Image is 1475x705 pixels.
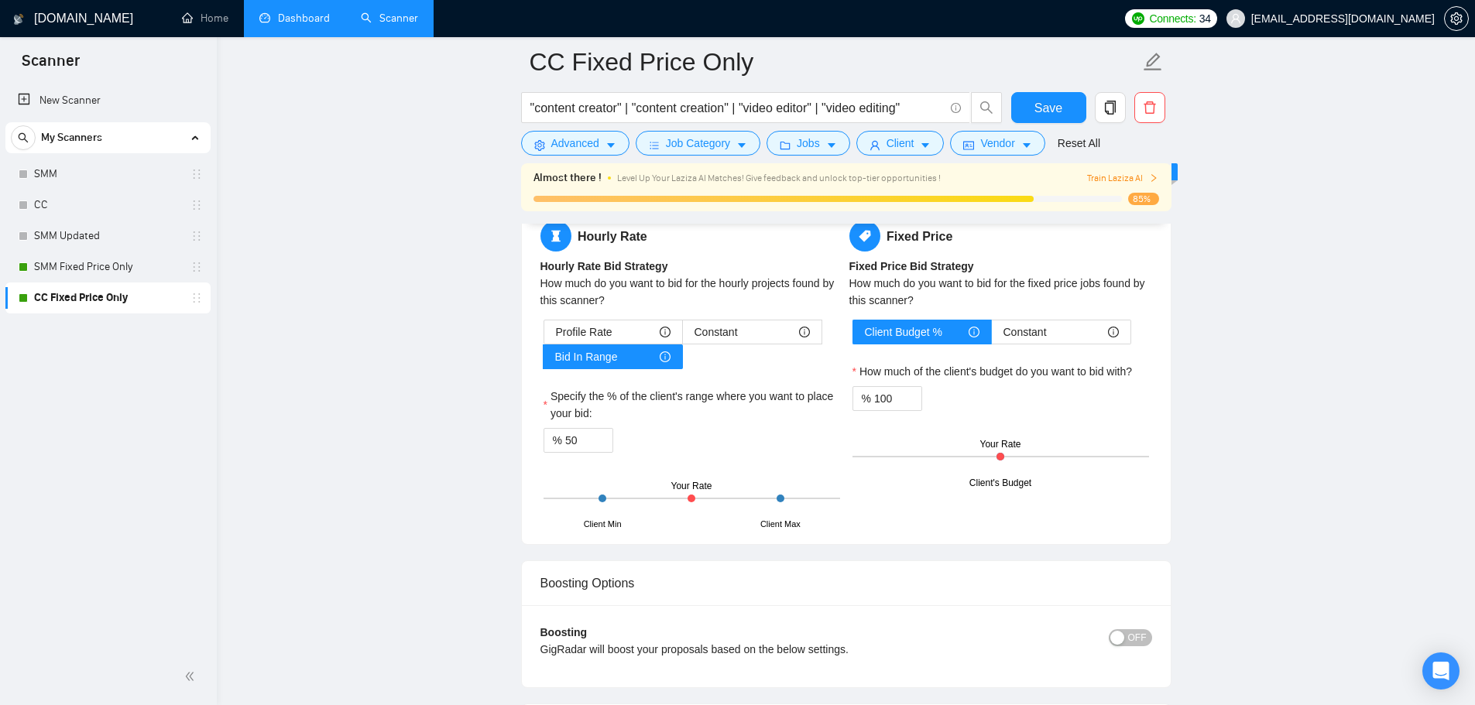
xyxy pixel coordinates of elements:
b: Fixed Price Bid Strategy [849,260,974,272]
span: 85% [1128,193,1159,205]
li: New Scanner [5,85,211,116]
span: info-circle [969,327,979,337]
span: Jobs [797,135,820,152]
span: My Scanners [41,122,102,153]
span: caret-down [826,139,837,151]
span: user [870,139,880,151]
span: Level Up Your Laziza AI Matches! Give feedback and unlock top-tier opportunities ! [617,173,941,183]
button: barsJob Categorycaret-down [636,131,760,156]
span: Profile Rate [556,320,612,344]
input: How much of the client's budget do you want to bid with? [874,387,921,410]
span: holder [190,261,203,273]
input: Specify the % of the client's range where you want to place your bid: [565,429,612,452]
li: My Scanners [5,122,211,313]
span: right [1149,173,1158,183]
a: homeHome [182,12,228,25]
button: setting [1444,6,1469,31]
span: 34 [1199,10,1211,27]
div: Open Intercom Messenger [1422,652,1460,690]
span: edit [1143,52,1163,72]
span: info-circle [799,327,810,337]
a: setting [1444,12,1469,25]
span: OFF [1128,629,1147,646]
span: info-circle [660,327,671,337]
span: bars [649,139,660,151]
span: setting [534,139,545,151]
a: CC [34,190,181,221]
button: search [971,92,1002,123]
img: logo [13,7,24,32]
span: double-left [184,669,200,684]
span: hourglass [540,221,571,252]
span: Vendor [980,135,1014,152]
button: settingAdvancedcaret-down [521,131,629,156]
span: Constant [1003,320,1047,344]
h5: Hourly Rate [540,221,843,252]
span: info-circle [951,103,961,113]
span: Constant [695,320,738,344]
div: How much do you want to bid for the hourly projects found by this scanner? [540,275,843,309]
span: holder [190,292,203,304]
span: Scanner [9,50,92,82]
span: Job Category [666,135,730,152]
button: Save [1011,92,1086,123]
span: Client [887,135,914,152]
b: Boosting [540,626,588,638]
button: userClientcaret-down [856,131,945,156]
a: New Scanner [18,85,198,116]
span: holder [190,199,203,211]
span: Client Budget % [865,320,942,344]
a: SMM [34,159,181,190]
button: folderJobscaret-down [767,131,850,156]
label: Specify the % of the client's range where you want to place your bid: [544,388,840,422]
span: caret-down [920,139,931,151]
a: SMM Updated [34,221,181,252]
a: CC Fixed Price Only [34,282,181,313]
div: Client Max [760,518,801,531]
span: info-circle [660,351,671,362]
button: copy [1095,92,1126,123]
div: Your Rate [671,479,712,494]
button: search [11,125,36,150]
span: folder [780,139,791,151]
span: caret-down [736,139,747,151]
button: Train Laziza AI [1087,171,1158,186]
span: Save [1034,98,1062,118]
span: idcard [963,139,974,151]
span: tag [849,221,880,252]
span: Advanced [551,135,599,152]
span: New [1149,166,1171,178]
button: idcardVendorcaret-down [950,131,1045,156]
span: info-circle [1108,327,1119,337]
span: search [972,101,1001,115]
div: Client's Budget [969,476,1031,491]
button: delete [1134,92,1165,123]
span: search [12,132,35,143]
a: dashboardDashboard [259,12,330,25]
label: How much of the client's budget do you want to bid with? [852,363,1133,380]
h5: Fixed Price [849,221,1152,252]
a: Reset All [1058,135,1100,152]
input: Scanner name... [530,43,1140,81]
b: Hourly Rate Bid Strategy [540,260,668,272]
span: delete [1135,101,1165,115]
img: upwork-logo.png [1132,12,1144,25]
span: user [1230,13,1241,24]
span: Almost there ! [533,169,602,187]
input: Search Freelance Jobs... [530,98,944,118]
div: Your Rate [980,437,1021,452]
span: holder [190,230,203,242]
a: searchScanner [361,12,418,25]
span: Connects: [1149,10,1195,27]
div: How much do you want to bid for the fixed price jobs found by this scanner? [849,275,1152,309]
div: Boosting Options [540,561,1152,605]
span: copy [1096,101,1125,115]
div: GigRadar will boost your proposals based on the below settings. [540,641,1000,658]
span: caret-down [1021,139,1032,151]
a: SMM Fixed Price Only [34,252,181,282]
span: Bid In Range [555,345,618,368]
span: caret-down [605,139,616,151]
span: holder [190,168,203,180]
